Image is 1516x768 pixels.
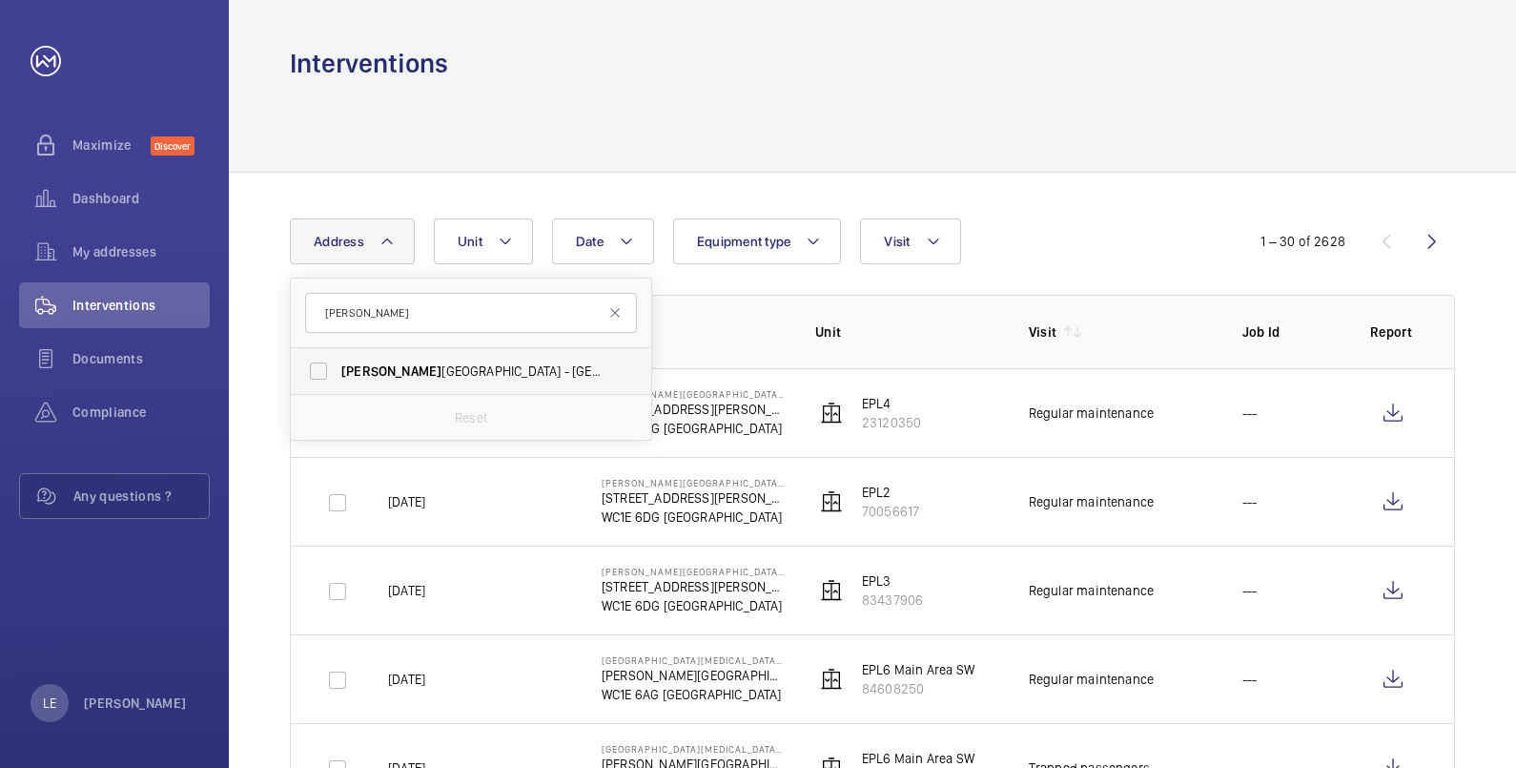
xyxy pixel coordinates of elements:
p: [PERSON_NAME] [84,694,187,713]
p: 70056617 [862,502,919,521]
span: Documents [72,349,210,368]
img: elevator.svg [820,579,843,602]
button: Address [290,218,415,264]
p: EPL2 [862,483,919,502]
p: [DATE] [388,670,425,689]
div: Regular maintenance [1029,670,1154,689]
input: Search by address [305,293,637,333]
p: [DATE] [388,581,425,600]
p: WC1E 6DG [GEOGRAPHIC_DATA] [602,419,785,438]
span: Any questions ? [73,487,209,506]
span: [GEOGRAPHIC_DATA] - [GEOGRAPHIC_DATA], 16-18 [STREET_ADDRESS] [341,362,604,381]
img: elevator.svg [820,668,843,691]
span: Maximize [72,135,151,155]
img: elevator.svg [820,490,843,513]
p: Visit [1029,322,1057,342]
p: EPL6 Main Area SW [862,749,974,768]
h1: Interventions [290,46,448,81]
span: My addresses [72,242,210,261]
p: EPL4 [862,394,921,413]
span: Equipment type [697,234,791,249]
p: --- [1242,670,1258,689]
button: Visit [860,218,960,264]
p: WC1E 6DG [GEOGRAPHIC_DATA] [602,596,785,615]
p: [STREET_ADDRESS][PERSON_NAME] [602,577,785,596]
span: Interventions [72,296,210,315]
p: [PERSON_NAME][GEOGRAPHIC_DATA] ([GEOGRAPHIC_DATA]) [602,477,785,488]
div: 1 – 30 of 2628 [1260,232,1345,251]
p: 84608250 [862,679,974,698]
img: elevator.svg [820,402,843,425]
span: Compliance [72,403,210,422]
p: [PERSON_NAME][GEOGRAPHIC_DATA] ([GEOGRAPHIC_DATA]) [602,388,785,400]
div: Regular maintenance [1029,404,1154,423]
button: Equipment type [673,218,842,264]
p: Reset [455,408,487,427]
p: EPL3 [862,571,923,591]
span: Discover [151,136,195,156]
p: --- [1242,581,1258,600]
p: Unit [815,322,998,342]
span: Unit [458,234,482,249]
p: [DATE] [388,492,425,511]
p: [GEOGRAPHIC_DATA][MEDICAL_DATA] (UCLH) [602,743,785,755]
div: Regular maintenance [1029,492,1154,511]
p: [STREET_ADDRESS][PERSON_NAME] [602,488,785,508]
div: Regular maintenance [1029,581,1154,600]
button: Date [552,218,654,264]
span: Visit [884,234,910,249]
button: Unit [434,218,533,264]
span: Dashboard [72,189,210,208]
p: Report [1370,322,1416,342]
p: 23120350 [862,413,921,432]
span: Address [314,234,364,249]
p: 83437906 [862,591,923,610]
p: WC1E 6AG [GEOGRAPHIC_DATA] [602,685,785,704]
p: Job Id [1242,322,1340,342]
p: EPL6 Main Area SW [862,660,974,679]
p: --- [1242,404,1258,423]
p: [PERSON_NAME][GEOGRAPHIC_DATA] ([GEOGRAPHIC_DATA]) [602,566,785,577]
p: LE [43,694,56,713]
span: Date [576,234,604,249]
p: --- [1242,492,1258,511]
p: [STREET_ADDRESS][PERSON_NAME] [602,400,785,419]
p: [PERSON_NAME][GEOGRAPHIC_DATA] [602,666,785,685]
p: WC1E 6DG [GEOGRAPHIC_DATA] [602,508,785,527]
p: [GEOGRAPHIC_DATA][MEDICAL_DATA] (UCLH) [602,654,785,666]
p: Address [602,322,785,342]
span: [PERSON_NAME] [341,363,441,379]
